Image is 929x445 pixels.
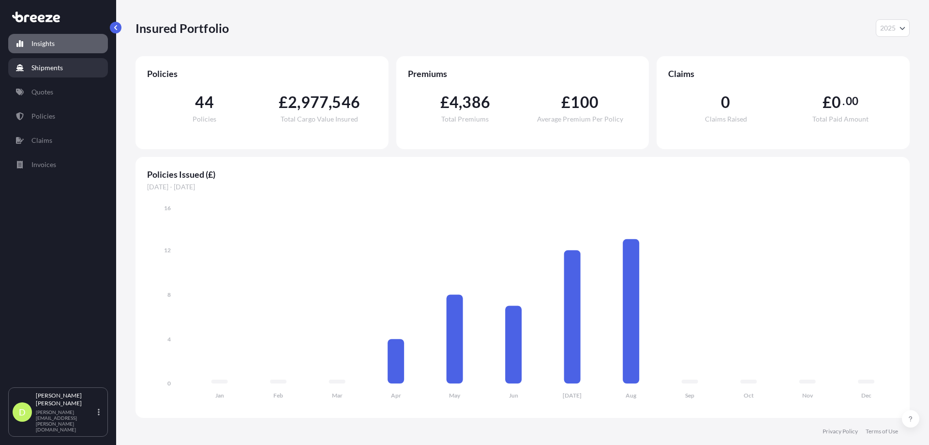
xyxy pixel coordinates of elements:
p: [PERSON_NAME] [PERSON_NAME] [36,392,96,407]
a: Shipments [8,58,108,77]
span: 386 [462,94,490,110]
tspan: Mar [332,392,343,399]
tspan: Sep [685,392,694,399]
span: Total Paid Amount [812,116,869,123]
span: 00 [846,97,858,105]
p: Insights [31,39,55,48]
tspan: Jun [509,392,518,399]
span: 4 [450,94,459,110]
span: Claims Raised [705,116,747,123]
a: Insights [8,34,108,53]
a: Invoices [8,155,108,174]
span: 100 [570,94,599,110]
a: Policies [8,107,108,126]
span: £ [440,94,450,110]
p: Invoices [31,160,56,169]
tspan: Nov [802,392,813,399]
a: Privacy Policy [823,428,858,435]
span: Premiums [408,68,638,79]
tspan: Jan [215,392,224,399]
span: , [329,94,332,110]
tspan: 4 [167,336,171,343]
tspan: 16 [164,204,171,212]
p: [PERSON_NAME][EMAIL_ADDRESS][PERSON_NAME][DOMAIN_NAME] [36,409,96,432]
span: Policies Issued (£) [147,169,898,180]
tspan: Aug [626,392,637,399]
tspan: 12 [164,246,171,254]
span: , [459,94,462,110]
tspan: Dec [861,392,871,399]
tspan: [DATE] [563,392,582,399]
span: [DATE] - [DATE] [147,182,898,192]
span: Policies [147,68,377,79]
tspan: Feb [273,392,283,399]
span: D [19,407,26,417]
a: Quotes [8,82,108,102]
span: . [842,97,845,105]
span: £ [823,94,832,110]
span: Policies [193,116,216,123]
span: 44 [195,94,213,110]
tspan: Oct [744,392,754,399]
tspan: Apr [391,392,401,399]
p: Policies [31,111,55,121]
button: Year Selector [876,19,910,37]
span: 977 [301,94,329,110]
p: Quotes [31,87,53,97]
span: 2 [288,94,297,110]
span: £ [279,94,288,110]
span: 546 [332,94,360,110]
span: £ [561,94,570,110]
span: Claims [668,68,898,79]
tspan: May [449,392,461,399]
tspan: 8 [167,291,171,298]
p: Shipments [31,63,63,73]
span: Total Cargo Value Insured [281,116,358,123]
p: Insured Portfolio [135,20,229,36]
span: , [297,94,300,110]
span: 2025 [880,23,896,33]
a: Claims [8,131,108,150]
span: Average Premium Per Policy [537,116,623,123]
span: 0 [721,94,730,110]
tspan: 0 [167,380,171,387]
a: Terms of Use [866,428,898,435]
span: Total Premiums [441,116,489,123]
span: 0 [832,94,841,110]
p: Claims [31,136,52,145]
